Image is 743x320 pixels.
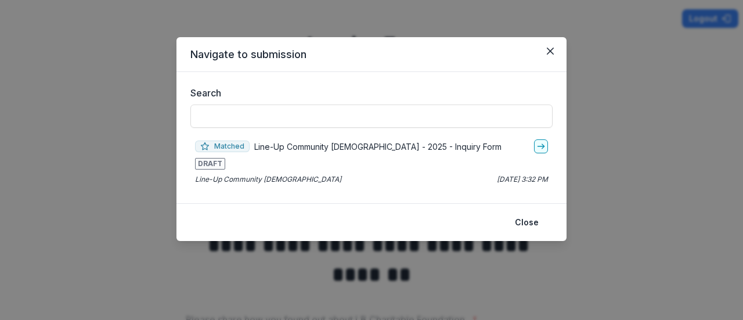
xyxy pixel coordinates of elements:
span: Matched [195,141,250,152]
p: Line-Up Community [DEMOGRAPHIC_DATA] [195,174,341,185]
p: Line-Up Community [DEMOGRAPHIC_DATA] - 2025 - Inquiry Form [254,141,502,153]
button: Close [508,213,546,232]
a: go-to [534,139,548,153]
span: DRAFT [195,158,225,170]
button: Close [541,42,560,60]
label: Search [190,86,546,100]
header: Navigate to submission [176,37,567,72]
p: [DATE] 3:32 PM [497,174,548,185]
